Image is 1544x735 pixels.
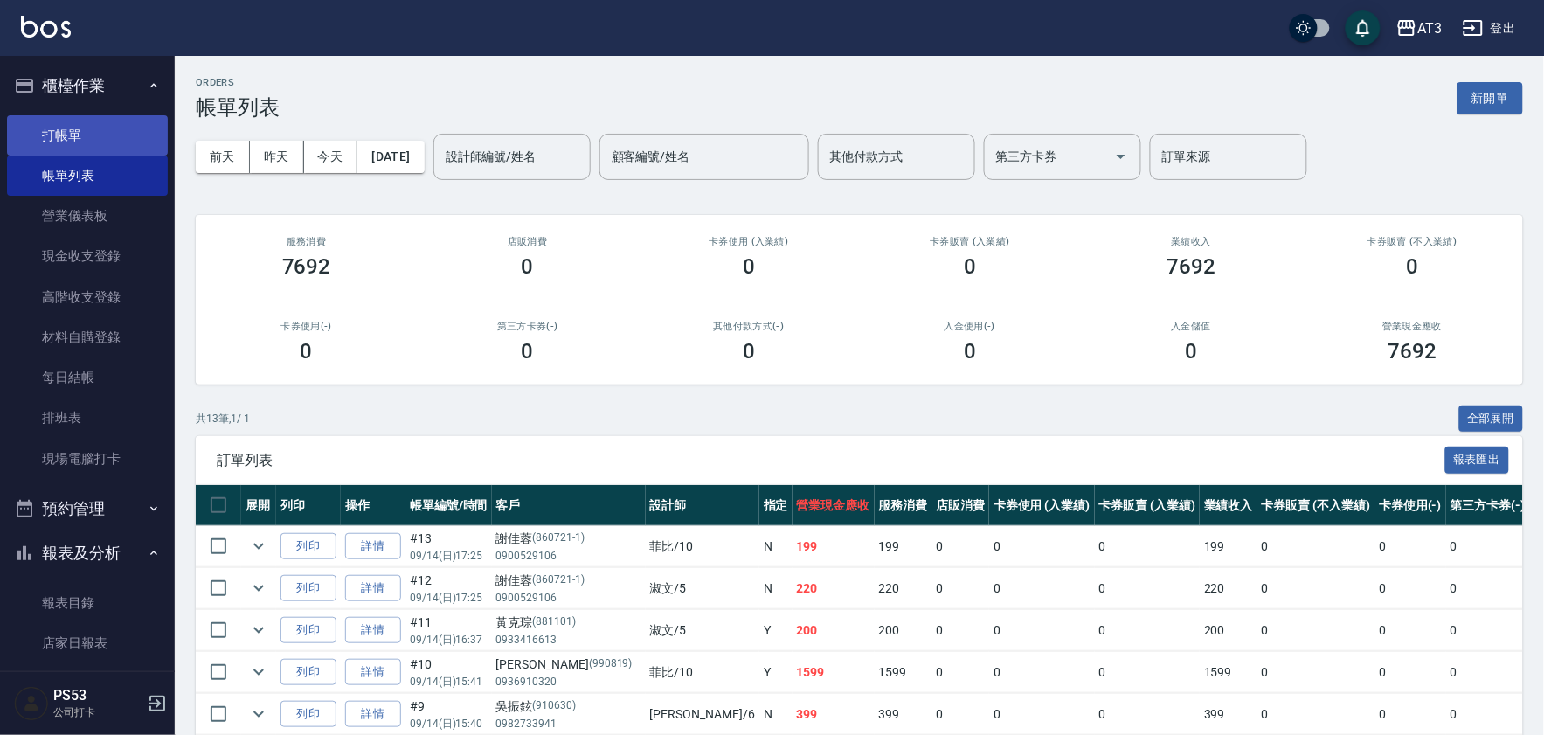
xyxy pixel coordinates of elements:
[875,526,932,567] td: 199
[345,533,401,560] a: 詳情
[1389,10,1449,46] button: AT3
[410,674,488,690] p: 09/14 (日) 15:41
[964,339,976,364] h3: 0
[1456,12,1523,45] button: 登出
[931,610,989,651] td: 0
[7,317,168,357] a: 材料自購登錄
[1257,694,1374,735] td: 0
[759,526,793,567] td: N
[1374,610,1446,651] td: 0
[7,277,168,317] a: 高階收支登錄
[1374,485,1446,526] th: 卡券使用(-)
[1102,321,1281,332] h2: 入金儲值
[659,236,838,247] h2: 卡券使用 (入業績)
[1257,568,1374,609] td: 0
[21,16,71,38] img: Logo
[241,485,276,526] th: 展開
[7,236,168,276] a: 現金收支登錄
[410,716,488,732] p: 09/14 (日) 15:40
[196,411,250,426] p: 共 13 筆, 1 / 1
[7,486,168,531] button: 預約管理
[496,572,641,590] div: 謝佳蓉
[646,694,759,735] td: [PERSON_NAME] /6
[410,632,488,648] p: 09/14 (日) 16:37
[196,77,280,88] h2: ORDERS
[793,526,875,567] td: 199
[1445,447,1510,474] button: 報表匯出
[14,686,49,721] img: Person
[759,485,793,526] th: 指定
[1257,610,1374,651] td: 0
[1323,321,1502,332] h2: 營業現金應收
[53,687,142,704] h5: PS53
[989,610,1095,651] td: 0
[1445,451,1510,468] a: 報表匯出
[410,590,488,606] p: 09/14 (日) 17:25
[405,485,492,526] th: 帳單編號/時間
[1200,568,1257,609] td: 220
[1374,652,1446,693] td: 0
[793,652,875,693] td: 1599
[875,485,932,526] th: 服務消費
[875,610,932,651] td: 200
[7,63,168,108] button: 櫃檯作業
[196,95,280,120] h3: 帳單列表
[301,339,313,364] h3: 0
[496,614,641,632] div: 黃克琮
[880,321,1059,332] h2: 入金使用(-)
[533,572,585,590] p: (860721-1)
[1107,142,1135,170] button: Open
[217,321,396,332] h2: 卡券使用(-)
[405,694,492,735] td: #9
[743,254,755,279] h3: 0
[1200,652,1257,693] td: 1599
[280,659,336,686] button: 列印
[7,115,168,156] a: 打帳單
[1457,82,1523,114] button: 新開單
[1095,568,1201,609] td: 0
[1095,694,1201,735] td: 0
[217,452,1445,469] span: 訂單列表
[1417,17,1442,39] div: AT3
[1095,526,1201,567] td: 0
[964,254,976,279] h3: 0
[759,610,793,651] td: Y
[1167,254,1215,279] h3: 7692
[280,617,336,644] button: 列印
[217,236,396,247] h3: 服務消費
[345,617,401,644] a: 詳情
[793,610,875,651] td: 200
[280,701,336,728] button: 列印
[276,485,341,526] th: 列印
[880,236,1059,247] h2: 卡券販賣 (入業績)
[1457,89,1523,106] a: 新開單
[246,701,272,727] button: expand row
[282,254,331,279] h3: 7692
[405,568,492,609] td: #12
[246,575,272,601] button: expand row
[931,526,989,567] td: 0
[1185,339,1197,364] h3: 0
[759,568,793,609] td: N
[1446,526,1530,567] td: 0
[1446,485,1530,526] th: 第三方卡券(-)
[246,659,272,685] button: expand row
[875,568,932,609] td: 220
[1446,652,1530,693] td: 0
[405,526,492,567] td: #13
[496,632,641,648] p: 0933416613
[280,575,336,602] button: 列印
[405,610,492,651] td: #11
[931,694,989,735] td: 0
[533,697,577,716] p: (910630)
[1446,568,1530,609] td: 0
[357,141,424,173] button: [DATE]
[646,652,759,693] td: 菲比 /10
[793,568,875,609] td: 220
[1374,694,1446,735] td: 0
[659,321,838,332] h2: 其他付款方式(-)
[345,659,401,686] a: 詳情
[410,548,488,564] p: 09/14 (日) 17:25
[743,339,755,364] h3: 0
[522,254,534,279] h3: 0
